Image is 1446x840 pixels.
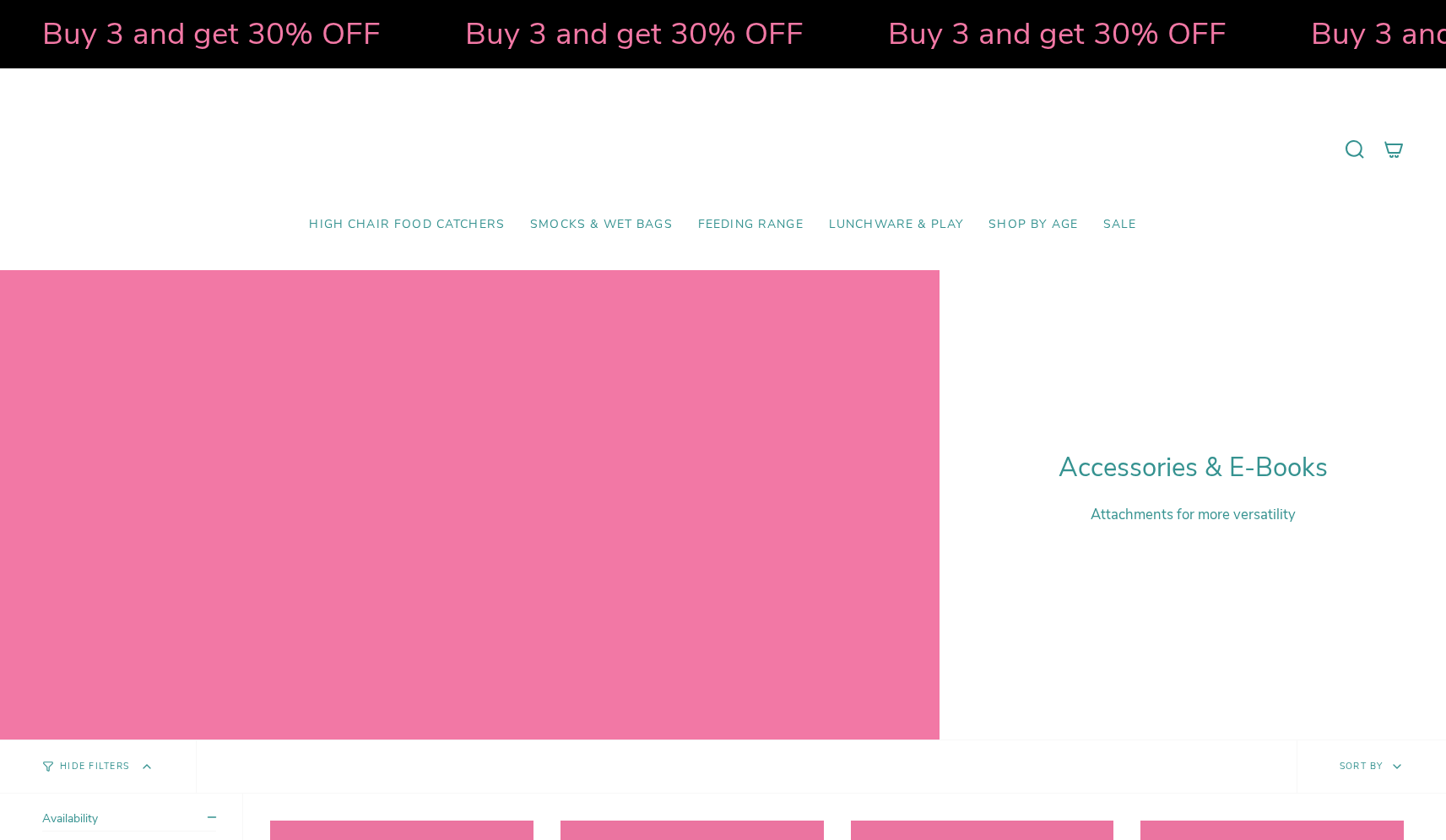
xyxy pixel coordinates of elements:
[42,13,381,55] strong: Buy 3 and get 30% OFF
[577,94,869,205] a: Mumma’s Little Helpers
[1059,453,1328,484] h1: Accessories & E-Books
[42,810,216,832] summary: Availability
[685,205,816,245] a: Feeding Range
[517,205,685,245] a: Smocks & Wet Bags
[465,13,804,55] strong: Buy 3 and get 30% OFF
[1091,205,1150,245] a: SALE
[698,218,804,232] span: Feeding Range
[1297,740,1446,793] button: Sort by
[988,218,1078,232] span: Shop by Age
[530,218,673,232] span: Smocks & Wet Bags
[309,218,505,232] span: High Chair Food Catchers
[1059,505,1328,524] p: Attachments for more versatility
[1340,760,1384,772] span: Sort by
[888,13,1227,55] strong: Buy 3 and get 30% OFF
[1103,218,1137,232] span: SALE
[816,205,976,245] a: Lunchware & Play
[42,810,98,826] span: Availability
[829,218,963,232] span: Lunchware & Play
[60,762,129,772] span: Hide Filters
[976,205,1091,245] a: Shop by Age
[296,205,517,245] a: High Chair Food Catchers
